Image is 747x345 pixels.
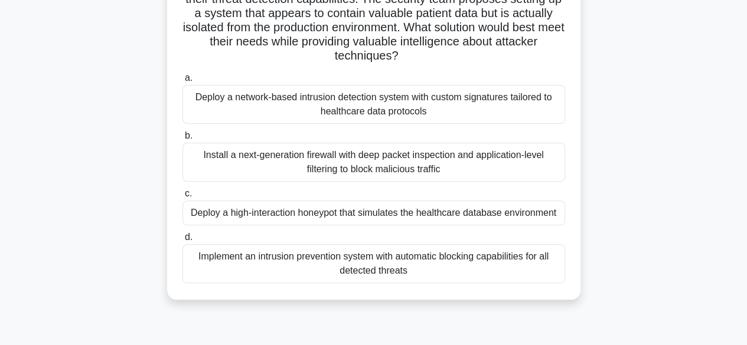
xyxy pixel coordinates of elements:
[182,244,565,283] div: Implement an intrusion prevention system with automatic blocking capabilities for all detected th...
[185,73,193,83] span: a.
[185,188,192,198] span: c.
[185,130,193,140] span: b.
[182,143,565,182] div: Install a next-generation firewall with deep packet inspection and application-level filtering to...
[182,85,565,124] div: Deploy a network-based intrusion detection system with custom signatures tailored to healthcare d...
[182,201,565,225] div: Deploy a high-interaction honeypot that simulates the healthcare database environment
[185,232,193,242] span: d.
